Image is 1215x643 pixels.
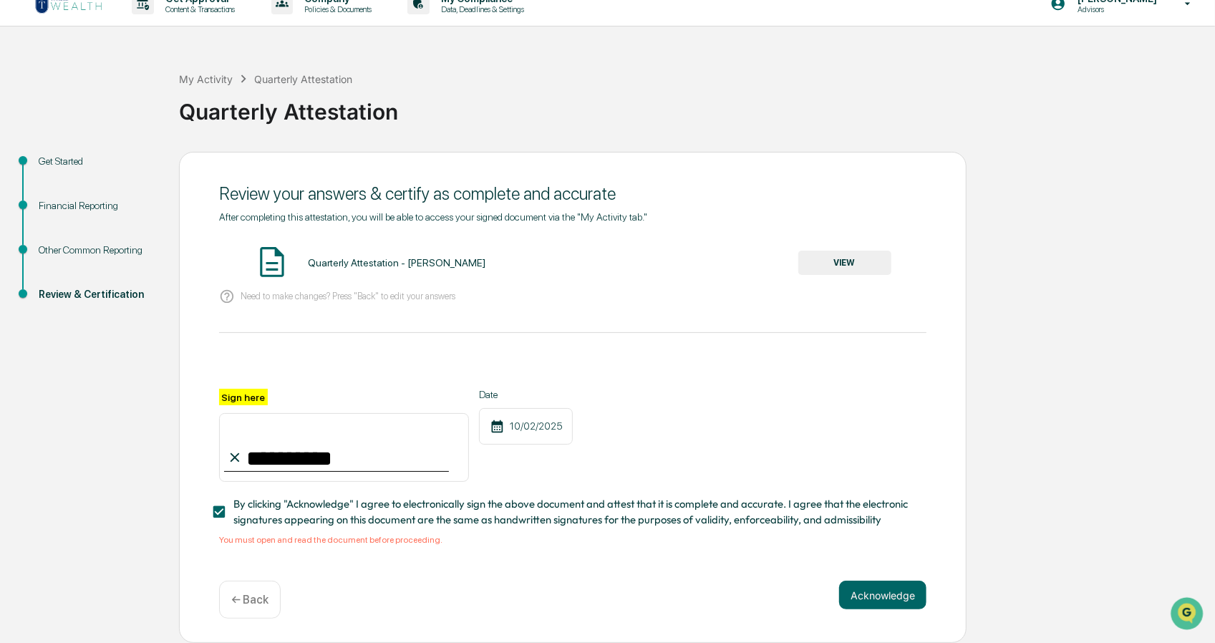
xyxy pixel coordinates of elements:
div: My Activity [179,73,233,85]
span: Pylon [142,242,173,253]
div: Quarterly Attestation [254,73,352,85]
iframe: Open customer support [1169,596,1208,634]
div: Financial Reporting [39,198,156,213]
button: VIEW [798,251,891,275]
p: Need to make changes? Press "Back" to edit your answers [241,291,455,301]
label: Sign here [219,389,268,405]
p: Content & Transactions [154,4,243,14]
div: Get Started [39,154,156,169]
a: Powered byPylon [101,241,173,253]
p: Advisors [1066,4,1164,14]
div: Quarterly Attestation [179,87,1208,125]
img: Document Icon [254,244,290,280]
div: 10/02/2025 [479,408,573,445]
span: Data Lookup [29,207,90,221]
label: Date [479,389,573,400]
div: Quarterly Attestation - [PERSON_NAME] [308,257,485,269]
div: 🔎 [14,208,26,220]
p: Data, Deadlines & Settings [430,4,531,14]
button: Start new chat [243,113,261,130]
a: 🔎Data Lookup [9,201,96,227]
div: Review your answers & certify as complete and accurate [219,183,926,204]
div: 🗄️ [104,181,115,193]
div: You must open and read the document before proceeding. [219,535,926,545]
div: Review & Certification [39,287,156,302]
a: 🖐️Preclearance [9,174,98,200]
img: 1746055101610-c473b297-6a78-478c-a979-82029cc54cd1 [14,109,40,135]
span: Preclearance [29,180,92,194]
span: After completing this attestation, you will be able to access your signed document via the "My Ac... [219,211,647,223]
p: ← Back [231,593,268,606]
p: Policies & Documents [293,4,379,14]
p: How can we help? [14,29,261,52]
div: We're available if you need us! [49,123,181,135]
div: 🖐️ [14,181,26,193]
div: Start new chat [49,109,235,123]
button: Acknowledge [839,581,926,609]
span: Attestations [118,180,178,194]
span: By clicking "Acknowledge" I agree to electronically sign the above document and attest that it is... [233,496,915,528]
div: Other Common Reporting [39,243,156,258]
a: 🗄️Attestations [98,174,183,200]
